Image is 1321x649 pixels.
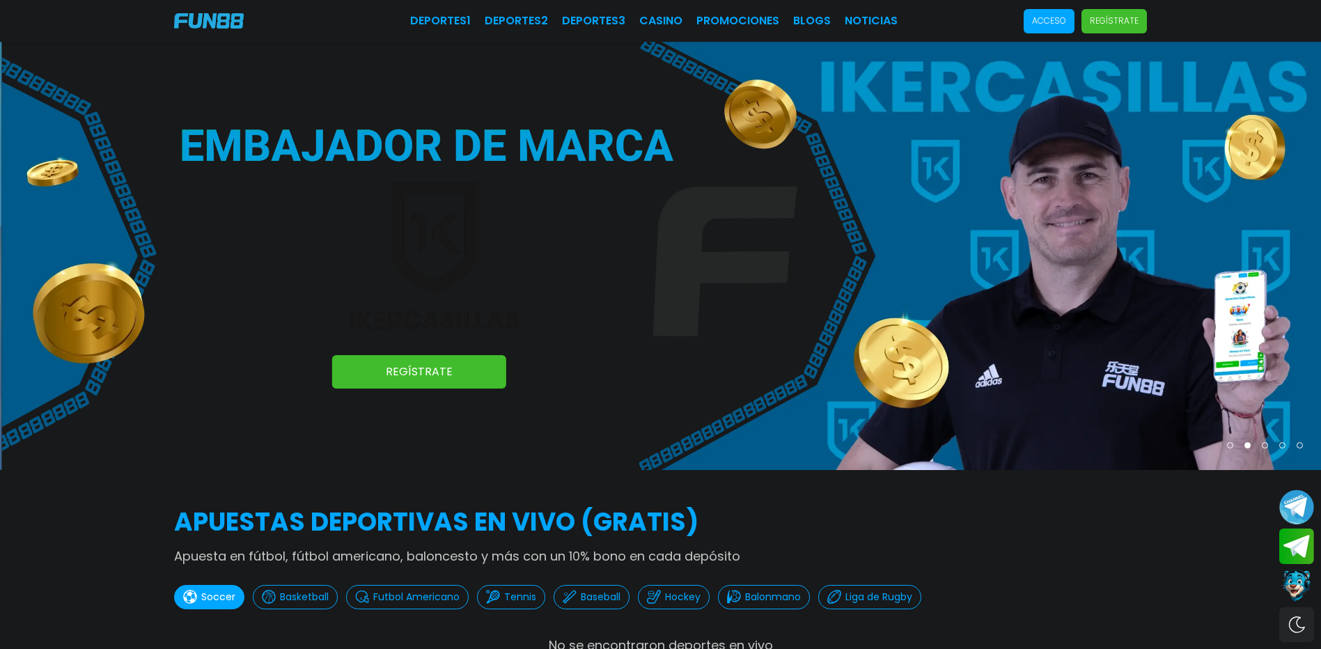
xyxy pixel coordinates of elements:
a: Regístrate [332,355,506,389]
button: Contact customer service [1279,568,1314,604]
a: CASINO [639,13,682,29]
a: Deportes3 [562,13,625,29]
p: Liga de Rugby [845,590,912,604]
a: Promociones [696,13,779,29]
a: Deportes1 [410,13,471,29]
button: Hockey [638,585,710,609]
p: Hockey [665,590,701,604]
button: Futbol Americano [346,585,469,609]
button: Liga de Rugby [818,585,921,609]
button: Soccer [174,585,244,609]
button: Join telegram channel [1279,489,1314,525]
a: NOTICIAS [845,13,898,29]
a: Deportes2 [485,13,548,29]
p: Balonmano [745,590,801,604]
p: Regístrate [1090,15,1139,27]
p: Acceso [1032,15,1066,27]
button: Tennis [477,585,545,609]
h2: APUESTAS DEPORTIVAS EN VIVO (gratis) [174,503,1147,541]
button: Basketball [253,585,338,609]
button: Balonmano [718,585,810,609]
p: Soccer [201,590,235,604]
p: Apuesta en fútbol, fútbol americano, baloncesto y más con un 10% bono en cada depósito [174,547,1147,565]
p: Baseball [581,590,620,604]
a: BLOGS [793,13,831,29]
p: Futbol Americano [373,590,460,604]
button: Join telegram [1279,529,1314,565]
p: Basketball [280,590,329,604]
div: Switch theme [1279,607,1314,642]
p: Tennis [504,590,536,604]
img: Company Logo [174,13,244,29]
button: Baseball [554,585,630,609]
